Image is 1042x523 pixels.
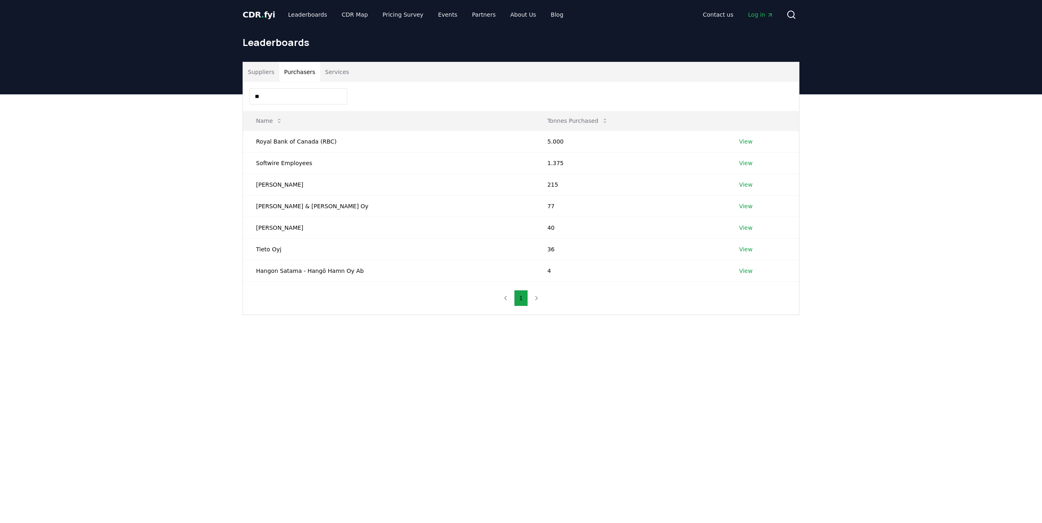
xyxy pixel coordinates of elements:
[739,159,753,167] a: View
[534,260,726,281] td: 4
[376,7,430,22] a: Pricing Survey
[739,181,753,189] a: View
[534,131,726,152] td: 5.000
[243,217,534,238] td: [PERSON_NAME]
[541,113,615,129] button: Tonnes Purchased
[534,195,726,217] td: 77
[243,260,534,281] td: Hangon Satama - Hangö Hamn Oy Ab
[261,10,264,20] span: .
[534,174,726,195] td: 215
[739,202,753,210] a: View
[696,7,740,22] a: Contact us
[335,7,374,22] a: CDR Map
[282,7,570,22] nav: Main
[243,174,534,195] td: [PERSON_NAME]
[696,7,780,22] nav: Main
[514,290,528,306] button: 1
[739,267,753,275] a: View
[739,137,753,146] a: View
[243,10,275,20] span: CDR fyi
[739,224,753,232] a: View
[431,7,464,22] a: Events
[243,62,279,82] button: Suppliers
[544,7,570,22] a: Blog
[504,7,543,22] a: About Us
[739,245,753,253] a: View
[742,7,780,22] a: Log in
[243,36,799,49] h1: Leaderboards
[243,238,534,260] td: Tieto Oyj
[282,7,334,22] a: Leaderboards
[320,62,354,82] button: Services
[243,131,534,152] td: Royal Bank of Canada (RBC)
[243,152,534,174] td: Softwire Employees
[534,238,726,260] td: 36
[748,11,773,19] span: Log in
[466,7,502,22] a: Partners
[243,9,275,20] a: CDR.fyi
[243,195,534,217] td: [PERSON_NAME] & [PERSON_NAME] Oy
[534,217,726,238] td: 40
[534,152,726,174] td: 1.375
[250,113,289,129] button: Name
[279,62,320,82] button: Purchasers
